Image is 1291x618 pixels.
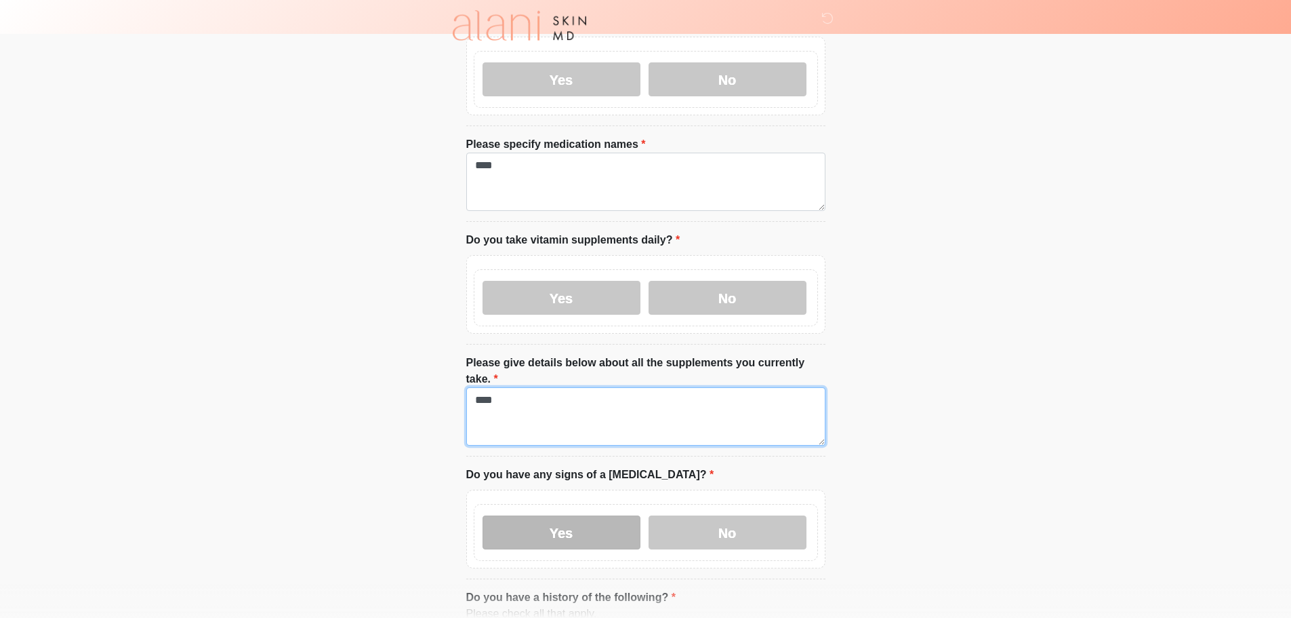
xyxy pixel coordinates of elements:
[466,355,825,387] label: Please give details below about all the supplements you currently take.
[466,136,646,153] label: Please specify medication names
[649,281,806,315] label: No
[466,232,680,248] label: Do you take vitamin supplements daily?
[483,281,640,315] label: Yes
[649,62,806,96] label: No
[466,590,676,606] label: Do you have a history of the following?
[453,10,586,41] img: Alani Skin MD Logo
[649,516,806,549] label: No
[483,516,640,549] label: Yes
[466,467,714,483] label: Do you have any signs of a [MEDICAL_DATA]?
[483,62,640,96] label: Yes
